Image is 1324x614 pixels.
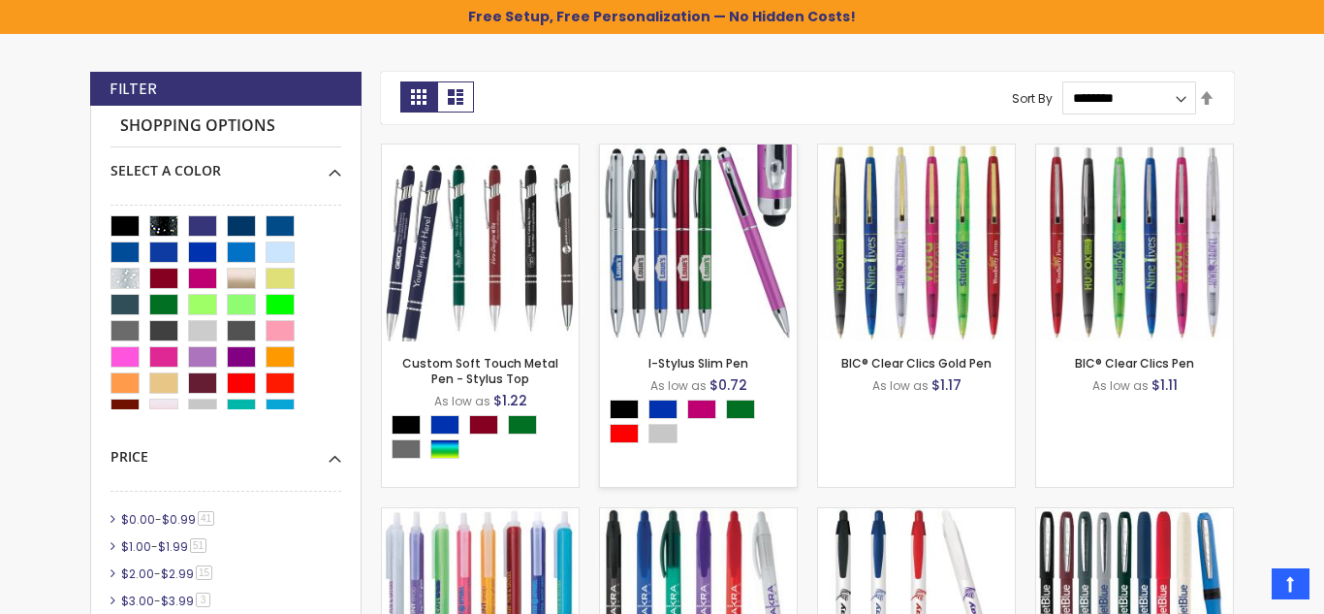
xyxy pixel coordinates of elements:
[400,81,437,113] strong: Grid
[818,144,1015,160] a: BIC® Clear Clics Gold Pen
[726,400,755,419] div: Green
[434,393,490,409] span: As low as
[1036,144,1233,160] a: BIC® Clear Clics Pen
[121,538,151,555] span: $1.00
[121,593,154,609] span: $3.00
[161,566,194,582] span: $2.99
[382,507,579,524] a: BIC® Tri Stic Clear Pen
[158,538,188,555] span: $1.99
[469,415,498,435] div: Burgundy
[196,566,212,580] span: 15
[162,511,196,528] span: $0.99
[1092,377,1149,394] span: As low as
[382,144,579,160] a: Custom Soft Touch Metal Pen - Stylus Top
[709,375,747,395] span: $0.72
[648,400,678,419] div: Blue
[161,593,194,609] span: $3.99
[493,391,527,410] span: $1.22
[198,511,214,526] span: 41
[430,439,459,459] div: Assorted
[392,439,421,459] div: Grey
[110,147,341,180] div: Select A Color
[610,424,639,443] div: Red
[110,79,157,100] strong: Filter
[872,377,929,394] span: As low as
[110,106,341,147] strong: Shopping Options
[196,593,210,607] span: 3
[1036,145,1233,341] img: BIC® Clear Clics Pen
[121,511,155,528] span: $0.00
[1075,355,1194,372] a: BIC® Clear Clics Pen
[600,507,797,524] a: WideBody® Clear Grip Pen
[687,400,716,419] div: Fushia
[116,511,221,528] a: $0.00-$0.9941
[600,145,797,341] img: I-Stylus Slim Pen
[818,145,1015,341] img: BIC® Clear Clics Gold Pen
[392,415,579,464] div: Select A Color
[121,566,154,582] span: $2.00
[508,415,537,435] div: Green
[392,415,421,435] div: Black
[931,375,961,395] span: $1.17
[402,355,558,387] a: Custom Soft Touch Metal Pen - Stylus Top
[430,415,459,435] div: Blue
[116,538,213,555] a: $1.00-$1.9951
[610,400,639,419] div: Black
[648,355,748,372] a: I-Stylus Slim Pen
[650,377,707,394] span: As low as
[841,355,992,372] a: BIC® Clear Clics Gold Pen
[116,566,219,582] a: $2.00-$2.9915
[1012,89,1053,106] label: Sort By
[818,507,1015,524] a: Classic Collection Widebody® Value Pen
[116,593,217,609] a: $3.00-$3.993
[1151,375,1178,395] span: $1.11
[382,145,579,341] img: Custom Soft Touch Metal Pen - Stylus Top
[190,538,206,553] span: 51
[600,144,797,160] a: I-Stylus Slim Pen
[648,424,678,443] div: Silver
[110,434,341,467] div: Price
